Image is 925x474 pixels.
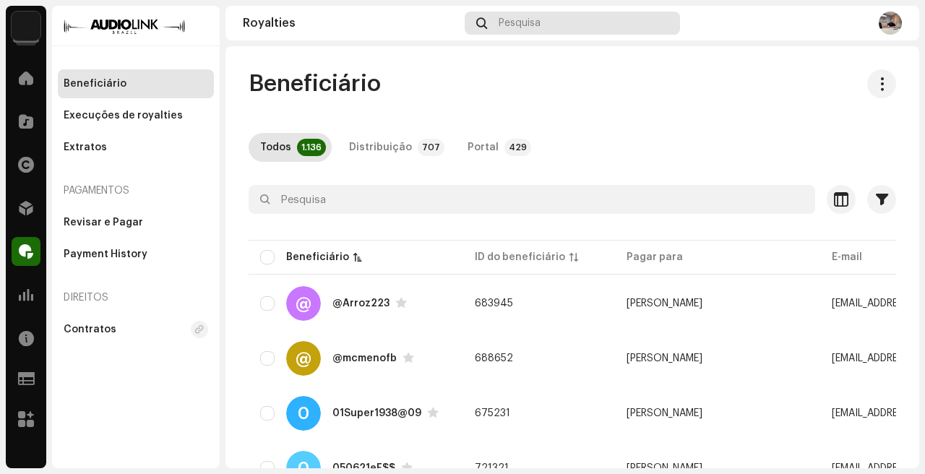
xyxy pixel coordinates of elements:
[58,280,214,315] re-a-nav-header: Direitos
[64,249,147,260] div: Payment History
[58,69,214,98] re-m-nav-item: Beneficiário
[286,396,321,431] div: 0
[286,341,321,376] div: @
[418,139,444,156] p-badge: 707
[499,17,541,29] span: Pesquisa
[332,298,390,309] div: @Arroz223
[627,408,702,418] span: Daniel Santos Soares Silva
[627,353,702,363] span: fabio fornazier
[58,208,214,237] re-m-nav-item: Revisar e Pagar
[249,69,381,98] span: Beneficiário
[260,133,291,162] div: Todos
[58,101,214,130] re-m-nav-item: Execuções de royalties
[58,173,214,208] re-a-nav-header: Pagamentos
[58,315,214,344] re-m-nav-item: Contratos
[332,408,421,418] div: 01Super1938@09
[297,139,326,156] p-badge: 1.136
[627,463,702,473] span: felipe sousa
[64,78,126,90] div: Beneficiário
[12,12,40,40] img: 730b9dfe-18b5-4111-b483-f30b0c182d82
[627,298,702,309] span: Matheus dos Santos
[243,17,459,29] div: Royalties
[475,408,510,418] span: 675231
[349,133,412,162] div: Distribuição
[475,353,513,363] span: 688652
[286,286,321,321] div: @
[332,463,395,473] div: 050621eF$$
[332,353,397,363] div: @mcmenofb
[64,324,116,335] div: Contratos
[286,250,349,264] div: Beneficiário
[879,12,902,35] img: 0ba84f16-5798-4c35-affb-ab1fe2b8839d
[249,185,815,214] input: Pesquisa
[64,142,107,153] div: Extratos
[58,133,214,162] re-m-nav-item: Extratos
[64,217,143,228] div: Revisar e Pagar
[475,298,513,309] span: 683945
[504,139,531,156] p-badge: 429
[468,133,499,162] div: Portal
[475,250,565,264] div: ID do beneficiário
[475,463,509,473] span: 721321
[58,240,214,269] re-m-nav-item: Payment History
[64,110,183,121] div: Execuções de royalties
